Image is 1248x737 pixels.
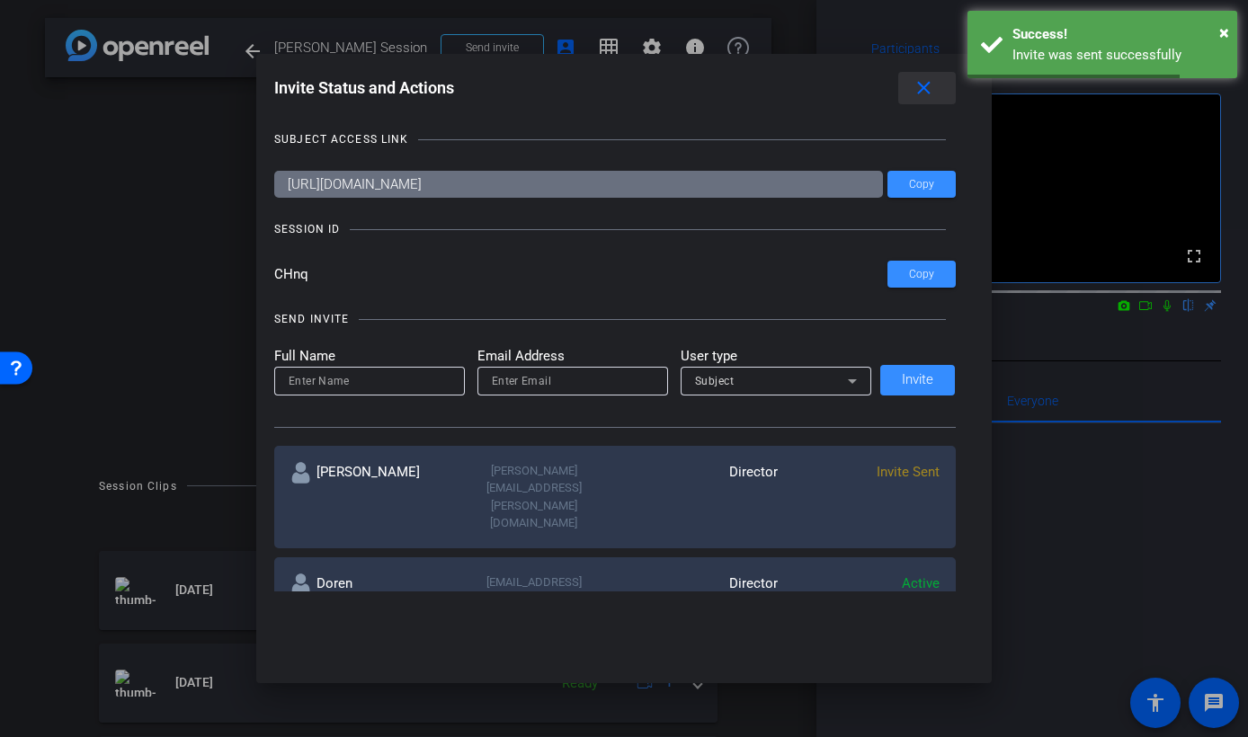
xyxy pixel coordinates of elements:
div: SESSION ID [274,220,340,238]
div: SEND INVITE [274,310,349,328]
openreel-title-line: SEND INVITE [274,310,956,328]
openreel-title-line: SUBJECT ACCESS LINK [274,130,956,148]
span: Subject [695,375,735,387]
openreel-title-line: SESSION ID [274,220,956,238]
div: Success! [1012,24,1224,45]
mat-label: Full Name [274,346,465,367]
div: [PERSON_NAME] [290,462,453,532]
div: Invite was sent successfully [1012,45,1224,66]
div: Doren [290,573,453,626]
div: [EMAIL_ADDRESS][PERSON_NAME][DOMAIN_NAME] [453,573,616,626]
button: Close [1219,19,1229,46]
span: Invite Sent [877,464,940,480]
input: Enter Email [492,370,654,392]
button: Copy [887,261,956,288]
span: × [1219,22,1229,43]
span: Active [902,575,940,591]
mat-label: User type [681,346,871,367]
span: Copy [909,268,934,281]
button: Copy [887,171,956,198]
mat-label: Email Address [477,346,668,367]
div: Director [615,573,778,626]
span: Copy [909,178,934,191]
div: [PERSON_NAME][EMAIL_ADDRESS][PERSON_NAME][DOMAIN_NAME] [453,462,616,532]
div: SUBJECT ACCESS LINK [274,130,408,148]
div: Director [615,462,778,532]
div: Invite Status and Actions [274,72,956,104]
input: Enter Name [289,370,450,392]
mat-icon: close [913,77,935,100]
